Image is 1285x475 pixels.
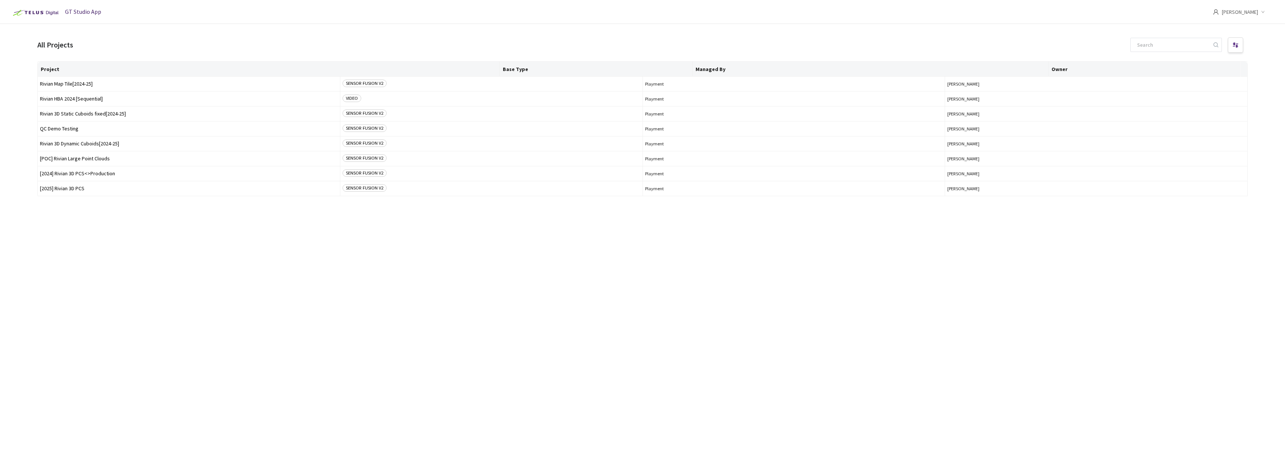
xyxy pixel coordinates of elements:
button: [PERSON_NAME] [947,96,1245,102]
button: [PERSON_NAME] [947,141,1245,146]
span: VIDEO [343,95,361,102]
span: QC Demo Testing [40,126,338,132]
button: [PERSON_NAME] [947,111,1245,117]
span: Playment [645,141,943,146]
span: Playment [645,126,943,132]
th: Managed By [693,62,1049,77]
span: SENSOR FUSION V2 [343,110,387,117]
span: Playment [645,81,943,87]
span: Playment [645,156,943,161]
span: user [1213,9,1219,15]
button: [PERSON_NAME] [947,186,1245,191]
span: Playment [645,186,943,191]
div: All Projects [37,39,73,50]
button: [PERSON_NAME] [947,81,1245,87]
button: [PERSON_NAME] [947,156,1245,161]
span: down [1261,10,1265,14]
span: [2025] Rivian 3D PCS [40,186,338,191]
button: [PERSON_NAME] [947,126,1245,132]
span: Playment [645,111,943,117]
span: GT Studio App [65,8,101,15]
span: [POC] Rivian Large Point Clouds [40,156,338,161]
span: Rivian Map Tile[2024-25] [40,81,338,87]
span: SENSOR FUSION V2 [343,124,387,132]
span: Rivian 3D Dynamic Cuboids[2024-25] [40,141,338,146]
span: Rivian HBA 2024 [Sequential] [40,96,338,102]
span: SENSOR FUSION V2 [343,80,387,87]
span: [2024] Rivian 3D PCS<>Production [40,171,338,176]
th: Owner [1049,62,1241,77]
img: Telus [9,7,61,19]
th: Base Type [500,62,693,77]
span: SENSOR FUSION V2 [343,169,387,177]
button: [PERSON_NAME] [947,171,1245,176]
span: Playment [645,96,943,102]
span: Rivian 3D Static Cuboids fixed[2024-25] [40,111,338,117]
span: SENSOR FUSION V2 [343,139,387,147]
span: SENSOR FUSION V2 [343,184,387,192]
span: SENSOR FUSION V2 [343,154,387,162]
span: Playment [645,171,943,176]
input: Search [1133,38,1212,52]
th: Project [38,62,500,77]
